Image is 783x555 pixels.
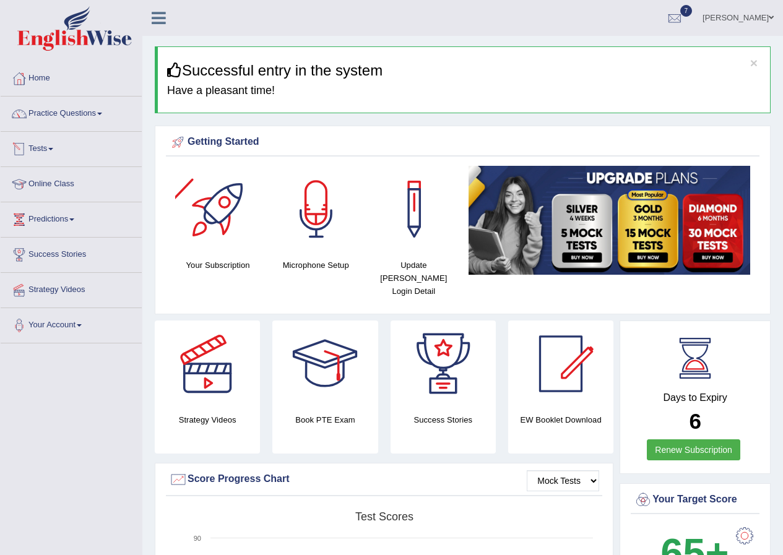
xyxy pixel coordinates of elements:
[1,308,142,339] a: Your Account
[355,510,413,523] tspan: Test scores
[371,259,456,298] h4: Update [PERSON_NAME] Login Detail
[167,85,761,97] h4: Have a pleasant time!
[272,413,378,426] h4: Book PTE Exam
[391,413,496,426] h4: Success Stories
[647,439,740,460] a: Renew Subscription
[194,535,201,542] text: 90
[1,132,142,163] a: Tests
[680,5,693,17] span: 7
[1,202,142,233] a: Predictions
[175,259,261,272] h4: Your Subscription
[634,392,756,403] h4: Days to Expiry
[469,166,750,275] img: small5.jpg
[169,133,756,152] div: Getting Started
[169,470,599,489] div: Score Progress Chart
[1,273,142,304] a: Strategy Videos
[167,62,761,79] h3: Successful entry in the system
[689,409,701,433] b: 6
[155,413,260,426] h4: Strategy Videos
[750,56,758,69] button: ×
[1,238,142,269] a: Success Stories
[1,167,142,198] a: Online Class
[634,491,756,509] div: Your Target Score
[508,413,613,426] h4: EW Booklet Download
[1,97,142,127] a: Practice Questions
[273,259,358,272] h4: Microphone Setup
[1,61,142,92] a: Home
